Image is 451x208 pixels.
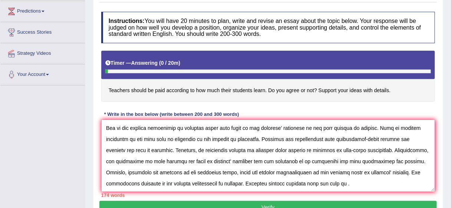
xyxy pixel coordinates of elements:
[0,1,85,20] a: Predictions
[131,60,158,66] b: Answering
[101,12,435,43] h4: You will have 20 minutes to plan, write and revise an essay about the topic below. Your response ...
[105,60,180,66] h5: Timer —
[0,64,85,83] a: Your Account
[161,60,178,66] b: 0 / 20m
[101,192,435,199] div: 174 words
[101,111,242,118] div: * Write in the box below (write between 200 and 300 words)
[159,60,161,66] b: (
[178,60,180,66] b: )
[109,18,145,24] b: Instructions:
[0,43,85,62] a: Strategy Videos
[0,22,85,41] a: Success Stories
